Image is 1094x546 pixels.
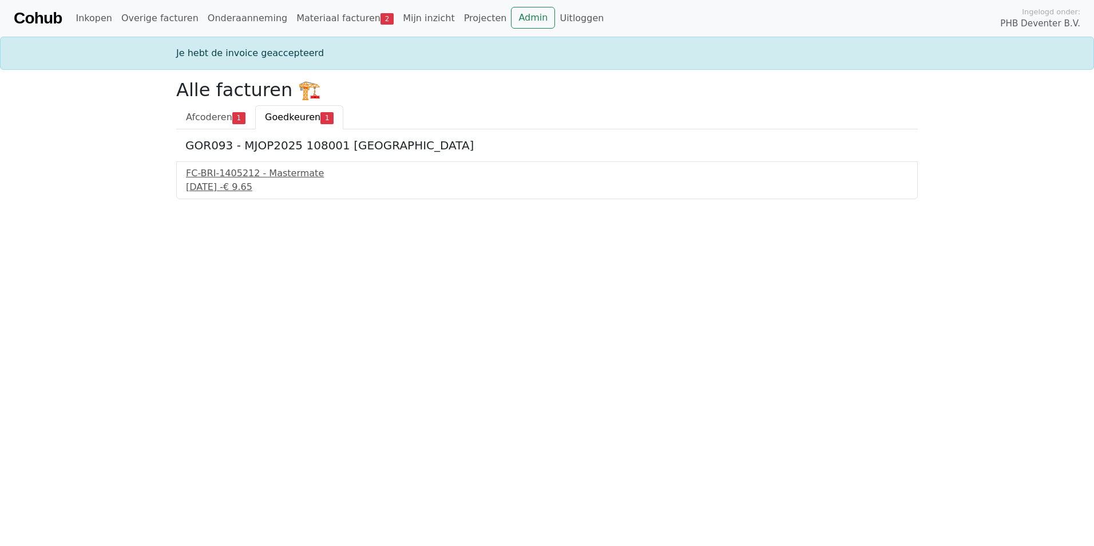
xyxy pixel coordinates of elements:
[176,105,255,129] a: Afcoderen1
[255,105,343,129] a: Goedkeuren1
[186,180,908,194] div: [DATE] -
[185,139,909,152] h5: GOR093 - MJOP2025 108001 [GEOGRAPHIC_DATA]
[223,181,252,192] span: € 9.65
[555,7,608,30] a: Uitloggen
[292,7,398,30] a: Materiaal facturen2
[186,167,908,180] div: FC-BRI-1405212 - Mastermate
[232,112,245,124] span: 1
[169,46,925,60] div: Je hebt de invoice geaccepteerd
[265,112,320,122] span: Goedkeuren
[71,7,116,30] a: Inkopen
[176,79,918,101] h2: Alle facturen 🏗️
[14,5,62,32] a: Cohub
[459,7,512,30] a: Projecten
[511,7,555,29] a: Admin
[186,167,908,194] a: FC-BRI-1405212 - Mastermate[DATE] -€ 9.65
[1022,6,1080,17] span: Ingelogd onder:
[203,7,292,30] a: Onderaanneming
[186,112,232,122] span: Afcoderen
[1000,17,1080,30] span: PHB Deventer B.V.
[380,13,394,25] span: 2
[117,7,203,30] a: Overige facturen
[398,7,459,30] a: Mijn inzicht
[320,112,334,124] span: 1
